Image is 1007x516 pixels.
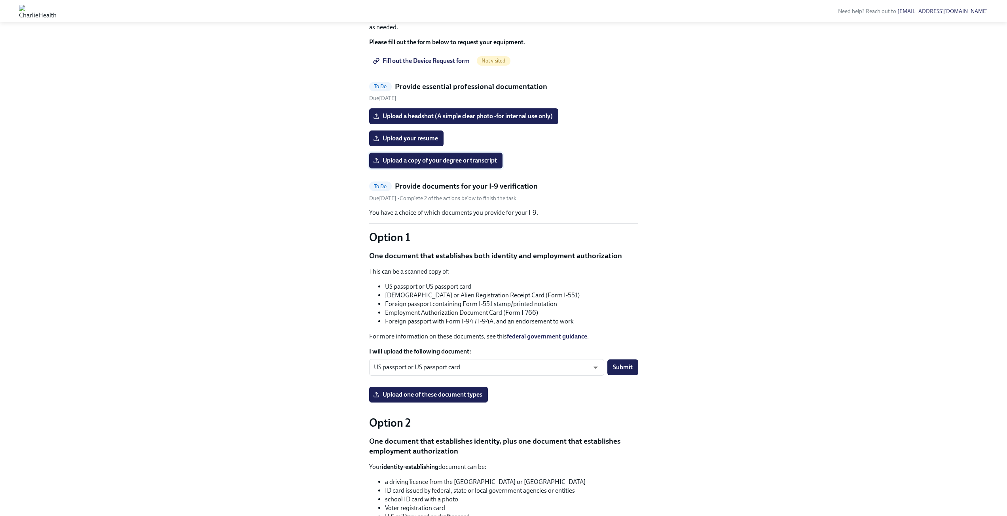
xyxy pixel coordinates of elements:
li: a driving licence from the [GEOGRAPHIC_DATA] or [GEOGRAPHIC_DATA] [385,478,638,486]
p: One document that establishes identity, plus one document that establishes employment authorization [369,436,638,456]
p: One document that establishes both identity and employment authorization [369,251,638,261]
p: You have a choice of which documents you provide for your I-9. [369,208,638,217]
li: school ID card with a photo [385,495,638,504]
strong: identity-establishing [382,463,438,471]
label: Upload a headshot (A simple clear photo -for internal use only) [369,108,558,124]
li: Foreign passport with Form I-94 / I-94A, and an endorsement to work [385,317,638,326]
label: Upload one of these document types [369,387,488,403]
p: For more information on these documents, see this . [369,332,638,341]
span: Friday, September 19th 2025, 7:00 am [369,95,396,102]
label: Upload your resume [369,130,444,146]
li: Voter registration card [385,504,638,512]
span: Not visited [477,58,510,64]
div: US passport or US passport card [369,359,604,376]
li: Foreign passport containing Form I-551 stamp/printed notation [385,300,638,308]
a: Fill out the Device Request form [369,53,475,69]
li: US passport or US passport card [385,282,638,291]
p: Option 2 [369,416,638,430]
li: [DEMOGRAPHIC_DATA] or Alien Registration Receipt Card (Form I-551) [385,291,638,300]
a: [EMAIL_ADDRESS][DOMAIN_NAME] [897,8,988,15]
span: Need help? Reach out to [838,8,988,15]
span: Fill out the Device Request form [375,57,470,65]
p: Your document can be: [369,463,638,471]
strong: Please fill out the form below to request your equipment. [369,38,525,46]
h5: Provide documents for your I-9 verification [395,181,538,191]
h5: Provide essential professional documentation [395,81,547,92]
label: Upload a copy of your degree or transcript [369,153,503,168]
span: To Do [369,83,392,89]
span: Upload a headshot (A simple clear photo -for internal use only) [375,112,553,120]
button: Submit [607,359,638,375]
span: Upload a copy of your degree or transcript [375,157,497,164]
label: I will upload the following document: [369,347,638,356]
div: • Complete 2 of the actions below to finish the task [369,195,516,202]
li: Employment Authorization Document Card (Form I-766) [385,308,638,317]
p: Option 1 [369,230,638,244]
span: Upload your resume [375,134,438,142]
a: To DoProvide documents for your I-9 verificationDue[DATE] •Complete 2 of the actions below to fin... [369,181,638,202]
span: Friday, September 19th 2025, 7:00 am [369,195,398,202]
a: To DoProvide essential professional documentationDue[DATE] [369,81,638,102]
img: CharlieHealth [19,5,57,17]
li: ID card issued by federal, state or local government agencies or entities [385,486,638,495]
span: Upload one of these document types [375,391,482,399]
span: To Do [369,183,392,189]
span: Submit [613,363,633,371]
a: federal government guidance [507,333,587,340]
p: This can be a scanned copy of: [369,267,638,276]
